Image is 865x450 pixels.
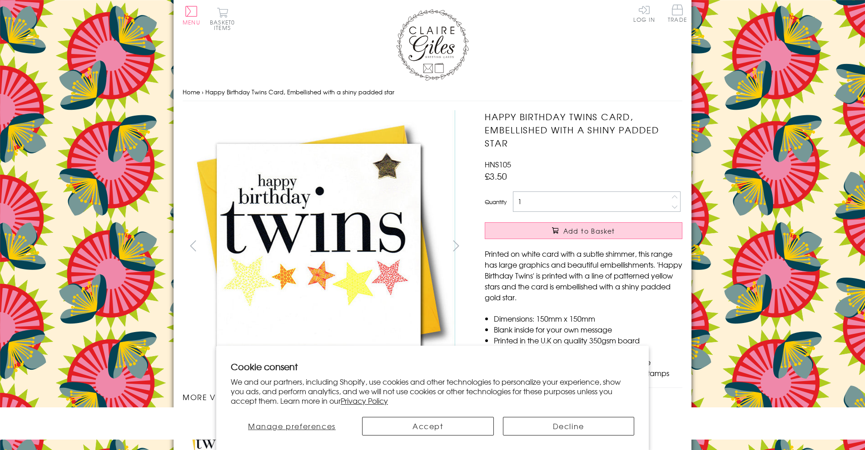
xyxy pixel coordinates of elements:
[485,159,511,170] span: HNS105
[202,88,204,96] span: ›
[485,198,507,206] label: Quantity
[494,335,682,346] li: Printed in the U.K on quality 350gsm board
[183,18,200,26] span: Menu
[183,391,467,402] h3: More views
[231,360,634,373] h2: Cookie consent
[467,110,739,382] img: Happy Birthday Twins Card, Embellished with a shiny padded star
[214,18,235,32] span: 0 items
[210,7,235,30] button: Basket0 items
[494,313,682,324] li: Dimensions: 150mm x 150mm
[205,88,394,96] span: Happy Birthday Twins Card, Embellished with a shiny padded star
[446,235,467,256] button: next
[494,324,682,335] li: Blank inside for your own message
[183,83,682,102] nav: breadcrumbs
[485,110,682,149] h1: Happy Birthday Twins Card, Embellished with a shiny padded star
[485,248,682,303] p: Printed on white card with a subtle shimmer, this range has large graphics and beautiful embellis...
[668,5,687,24] a: Trade
[248,421,336,431] span: Manage preferences
[563,226,615,235] span: Add to Basket
[396,9,469,81] img: Claire Giles Greetings Cards
[231,417,353,435] button: Manage preferences
[362,417,494,435] button: Accept
[183,88,200,96] a: Home
[633,5,655,22] a: Log In
[183,6,200,25] button: Menu
[341,395,388,406] a: Privacy Policy
[183,235,203,256] button: prev
[485,222,682,239] button: Add to Basket
[668,5,687,22] span: Trade
[183,110,455,382] img: Happy Birthday Twins Card, Embellished with a shiny padded star
[503,417,635,435] button: Decline
[485,170,507,182] span: £3.50
[231,377,634,405] p: We and our partners, including Shopify, use cookies and other technologies to personalize your ex...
